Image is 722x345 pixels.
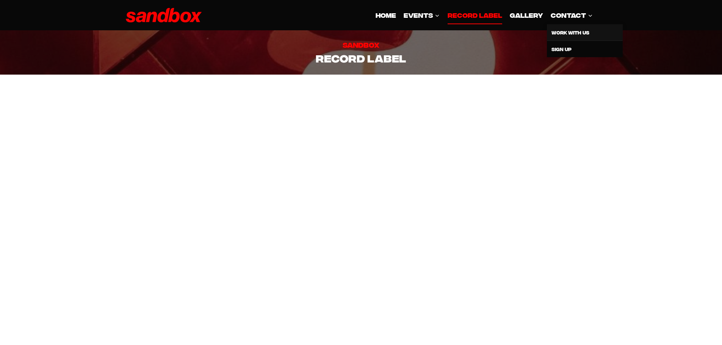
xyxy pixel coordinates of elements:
a: Sign Up [547,41,623,57]
a: HOME [372,6,400,24]
a: GALLERY [506,6,547,24]
iframe: Spotify Embed: Tearin&apos; Up My Heart [126,229,597,287]
a: Record Label [443,6,506,24]
a: Work With Us [547,24,623,41]
button: Child menu of EVENTS [400,6,443,24]
h2: Record Label [126,50,597,66]
iframe: Spotify Embed: HARD MF [126,156,597,214]
h6: Sandbox [126,39,597,50]
img: Sandbox [126,8,202,23]
button: Child menu of CONTACT [547,6,596,24]
iframe: Spotify Embed: CHUPO [126,84,597,141]
nav: Primary Navigation [372,6,597,24]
